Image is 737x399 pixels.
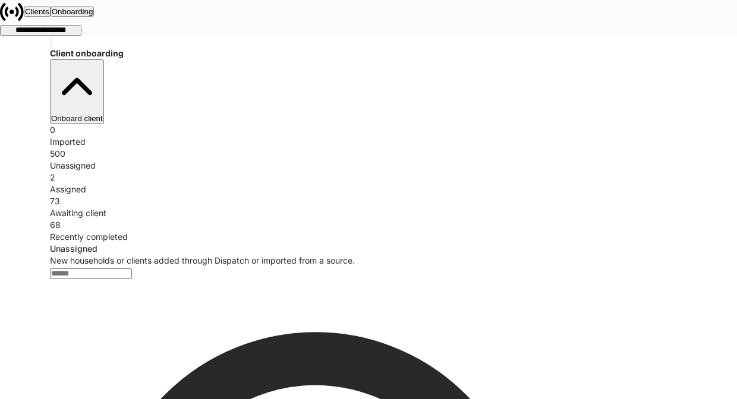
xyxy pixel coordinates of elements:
div: Assigned [50,183,687,195]
div: New households or clients added through Dispatch or imported from a source. [50,255,687,267]
div: 68Recently completed [50,219,687,243]
div: 0Imported [50,124,687,148]
div: Unassigned [50,243,687,255]
div: 2Assigned [50,172,687,195]
button: Clients [24,7,51,17]
div: Onboarding [52,8,93,15]
div: 2 [50,172,687,183]
div: 500 [50,148,687,160]
h4: Client onboarding [50,47,687,59]
div: 73 [50,195,687,207]
div: 73Awaiting client [50,195,687,219]
div: 0 [50,124,687,136]
div: 500Unassigned [50,148,687,172]
div: Clients [25,8,49,15]
button: Onboard client [50,59,104,124]
div: Awaiting client [50,207,687,219]
div: Imported [50,136,687,148]
div: 68 [50,219,687,231]
div: Unassigned [50,160,687,172]
div: Onboard client [51,61,103,123]
button: Onboarding [51,7,95,17]
div: Recently completed [50,231,687,243]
